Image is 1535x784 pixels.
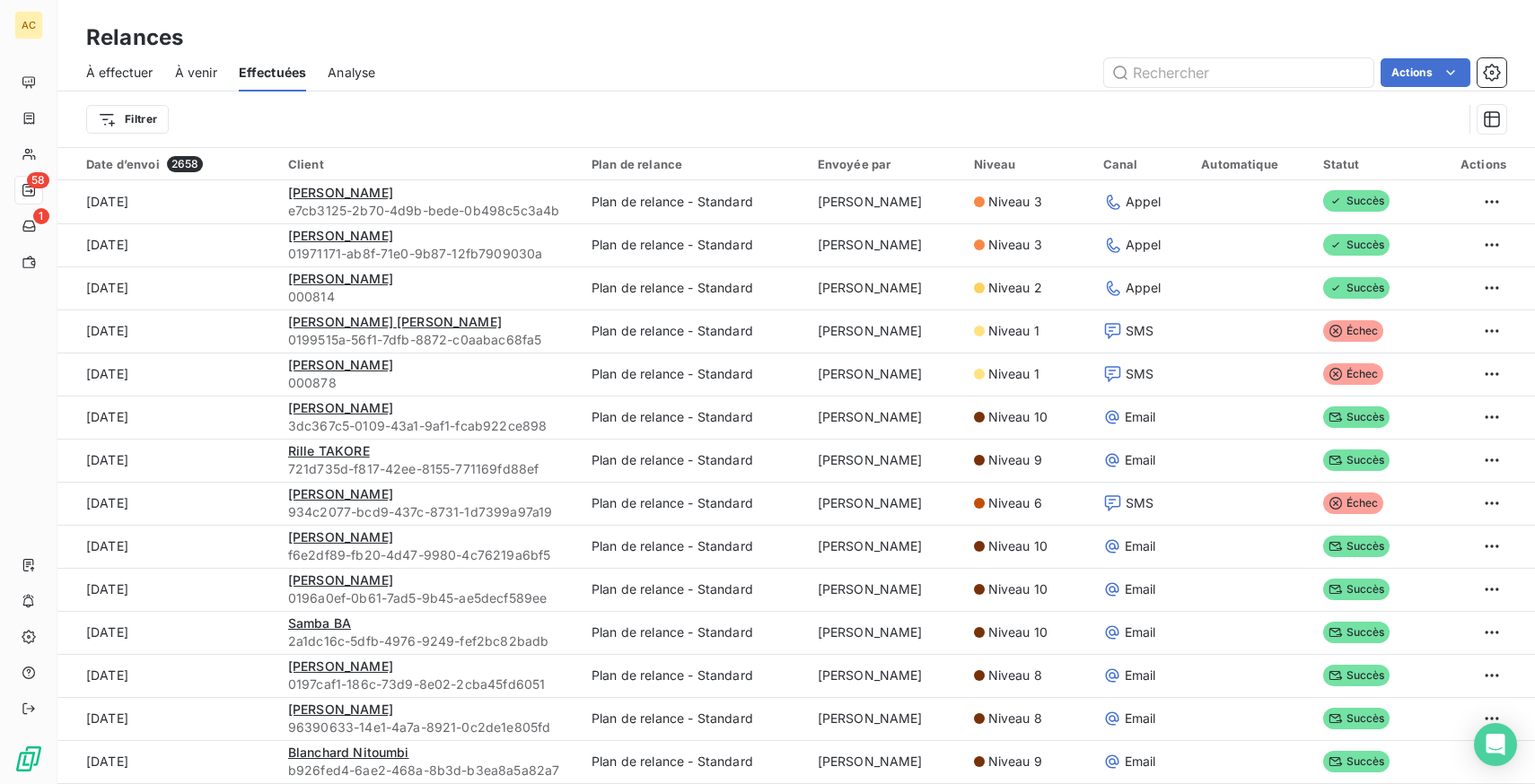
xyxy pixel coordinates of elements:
div: Open Intercom Messenger [1474,723,1517,766]
span: 934c2077-bcd9-437c-8731-1d7399a97a19 [288,503,570,521]
span: Appel [1126,193,1162,211]
span: [PERSON_NAME] [288,658,393,674]
div: Statut [1323,157,1419,171]
span: Succès [1323,579,1390,600]
span: [PERSON_NAME] [288,486,393,501]
span: Client [288,157,324,171]
td: Plan de relance - Standard [581,266,807,309]
span: Niveau 6 [988,494,1042,512]
td: [DATE] [57,654,277,697]
span: 2658 [167,156,204,172]
td: Plan de relance - Standard [581,396,807,439]
td: [PERSON_NAME] [807,309,963,353]
span: Échec [1323,492,1384,514]
span: [PERSON_NAME] [288,357,393,372]
span: Succès [1323,708,1390,729]
span: Blanchard Nitoumbi [288,745,409,760]
td: Plan de relance - Standard [581,654,807,697]
td: [DATE] [57,396,277,439]
div: Canal [1103,157,1180,171]
td: [PERSON_NAME] [807,482,963,525]
td: [PERSON_NAME] [807,654,963,697]
span: 000878 [288,374,570,392]
td: [DATE] [57,439,277,482]
span: Succès [1323,665,1390,686]
span: Email [1125,666,1156,684]
span: Niveau 10 [988,537,1048,555]
span: Email [1125,710,1156,727]
span: À effectuer [86,64,153,82]
span: 58 [27,172,49,188]
td: [PERSON_NAME] [807,439,963,482]
span: 721d735d-f817-42ee-8155-771169fd88ef [288,460,570,478]
td: [PERSON_NAME] [807,697,963,740]
span: Rille TAKORE [288,443,370,458]
span: Niveau 9 [988,451,1042,469]
div: Actions [1441,157,1506,171]
td: [PERSON_NAME] [807,611,963,654]
td: [PERSON_NAME] [807,396,963,439]
span: Niveau 10 [988,623,1048,641]
span: 0197caf1-186c-73d9-8e02-2cba45fd6051 [288,675,570,693]
span: Niveau 1 [988,365,1039,383]
span: Effectuées [239,64,307,82]
td: [PERSON_NAME] [807,223,963,266]
span: SMS [1126,322,1153,340]
div: Date d’envoi [86,156,267,172]
span: f6e2df89-fb20-4d47-9980-4c76219a6bf5 [288,546,570,564]
td: [PERSON_NAME] [807,525,963,568]
span: Email [1125,537,1156,555]
input: Rechercher [1104,58,1373,87]
span: 01971171-ab8f-71e0-9b87-12fb7909030a [288,245,570,263]
span: [PERSON_NAME] [288,701,393,717]
td: Plan de relance - Standard [581,439,807,482]
span: Niveau 3 [988,236,1042,254]
span: Succès [1323,234,1390,256]
span: Appel [1126,236,1162,254]
span: Niveau 9 [988,753,1042,771]
div: Envoyée par [818,157,952,171]
td: [PERSON_NAME] [807,740,963,783]
span: Succès [1323,449,1390,471]
div: Automatique [1201,157,1301,171]
span: 0199515a-56f1-7dfb-8872-c0aabac68fa5 [288,331,570,349]
button: Filtrer [86,105,169,134]
td: [DATE] [57,309,277,353]
td: [DATE] [57,482,277,525]
td: [DATE] [57,525,277,568]
td: [DATE] [57,697,277,740]
td: Plan de relance - Standard [581,180,807,223]
span: Échec [1323,363,1384,385]
span: [PERSON_NAME] [288,271,393,286]
div: AC [14,11,43,39]
div: Plan de relance [592,157,796,171]
td: Plan de relance - Standard [581,568,807,611]
span: Appel [1126,279,1162,297]
span: Samba BA [288,615,351,631]
td: [DATE] [57,223,277,266]
span: [PERSON_NAME] [PERSON_NAME] [288,314,502,329]
span: 0196a0ef-0b61-7ad5-9b45-ae5decf589ee [288,589,570,607]
td: [DATE] [57,568,277,611]
span: e7cb3125-2b70-4d9b-bede-0b498c5c3a4b [288,202,570,220]
td: Plan de relance - Standard [581,223,807,266]
span: 1 [33,208,49,224]
span: Succès [1323,277,1390,299]
span: Niveau 8 [988,710,1042,727]
span: Succès [1323,406,1390,428]
td: [PERSON_NAME] [807,180,963,223]
span: 000814 [288,288,570,306]
span: [PERSON_NAME] [288,185,393,200]
span: [PERSON_NAME] [288,228,393,243]
td: Plan de relance - Standard [581,525,807,568]
span: b926fed4-6ae2-468a-8b3d-b3ea8a5a82a7 [288,762,570,780]
span: Niveau 3 [988,193,1042,211]
td: [PERSON_NAME] [807,353,963,396]
span: 96390633-14e1-4a7a-8921-0c2de1e805fd [288,719,570,736]
span: 3dc367c5-0109-43a1-9af1-fcab922ce898 [288,417,570,435]
span: Niveau 1 [988,322,1039,340]
span: Email [1125,623,1156,641]
span: [PERSON_NAME] [288,572,393,588]
span: [PERSON_NAME] [288,400,393,415]
span: Succès [1323,536,1390,557]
